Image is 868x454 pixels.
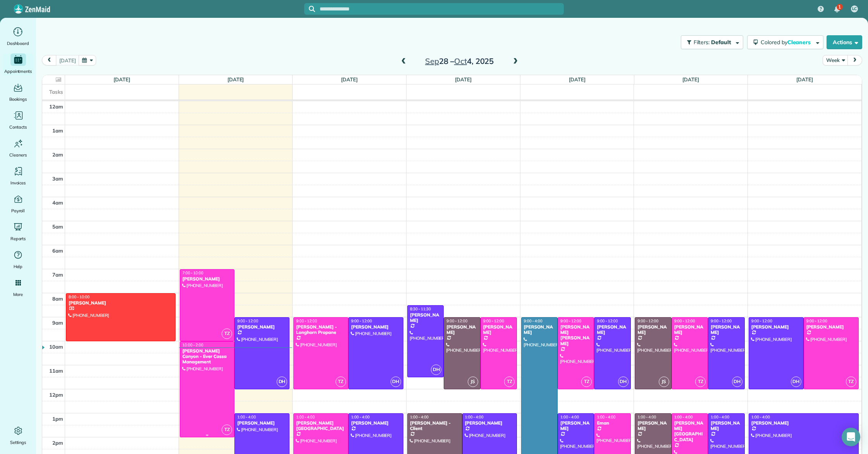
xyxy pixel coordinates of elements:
[791,377,801,387] span: DH
[504,377,515,387] span: TZ
[3,425,33,446] a: Settings
[69,294,90,299] span: 8:00 - 10:00
[852,6,857,12] span: LC
[410,306,431,311] span: 8:30 - 11:30
[9,151,27,159] span: Cleaners
[596,420,628,426] div: Eman
[52,320,63,326] span: 9am
[732,377,742,387] span: DH
[637,414,656,420] span: 1:00 - 4:00
[468,377,478,387] span: JS
[52,175,63,182] span: 3am
[751,420,856,426] div: [PERSON_NAME]
[52,248,63,254] span: 6am
[296,420,346,432] div: [PERSON_NAME][GEOGRAPHIC_DATA]
[3,26,33,47] a: Dashboard
[341,76,358,83] a: [DATE]
[695,377,706,387] span: TZ
[674,318,695,323] span: 9:00 - 12:00
[838,4,841,10] span: 1
[483,324,515,335] div: [PERSON_NAME]
[787,39,812,46] span: Cleaners
[674,420,706,443] div: [PERSON_NAME][GEOGRAPHIC_DATA]
[336,377,346,387] span: TZ
[637,318,658,323] span: 9:00 - 12:00
[711,39,732,46] span: Default
[425,56,439,66] span: Sep
[751,324,801,330] div: [PERSON_NAME]
[3,81,33,103] a: Bookings
[446,318,467,323] span: 9:00 - 12:00
[465,420,515,426] div: [PERSON_NAME]
[3,221,33,242] a: Reports
[681,35,743,49] button: Filters: Default
[682,76,699,83] a: [DATE]
[296,318,317,323] span: 9:00 - 12:00
[827,35,862,49] button: Actions
[13,291,23,298] span: More
[560,324,592,347] div: [PERSON_NAME] [PERSON_NAME]
[747,35,823,49] button: Colored byCleaners
[237,318,258,323] span: 9:00 - 12:00
[710,420,742,432] div: [PERSON_NAME]
[4,67,32,75] span: Appointments
[52,224,63,230] span: 5am
[351,414,370,420] span: 1:00 - 4:00
[49,392,63,398] span: 12pm
[182,348,232,365] div: [PERSON_NAME] Canyon - Ever Cassa Management
[10,439,26,446] span: Settings
[309,6,315,12] svg: Focus search
[618,377,629,387] span: DH
[9,123,27,131] span: Contacts
[49,89,63,95] span: Tasks
[674,324,706,335] div: [PERSON_NAME]
[10,235,26,242] span: Reports
[446,324,478,335] div: [PERSON_NAME]
[455,76,472,83] a: [DATE]
[524,318,542,323] span: 9:00 - 4:00
[560,420,592,432] div: [PERSON_NAME]
[823,55,848,65] button: Week
[694,39,710,46] span: Filters:
[581,377,592,387] span: TZ
[410,414,429,420] span: 1:00 - 4:00
[674,414,693,420] span: 1:00 - 4:00
[351,420,401,426] div: [PERSON_NAME]
[237,324,287,330] div: [PERSON_NAME]
[806,318,827,323] span: 9:00 - 12:00
[569,76,586,83] a: [DATE]
[524,324,555,335] div: [PERSON_NAME]
[597,414,615,420] span: 1:00 - 4:00
[410,312,441,323] div: [PERSON_NAME]
[677,35,743,49] a: Filters: Default
[52,440,63,446] span: 2pm
[10,179,26,187] span: Invoices
[351,324,401,330] div: [PERSON_NAME]
[49,103,63,110] span: 12am
[3,109,33,131] a: Contacts
[237,414,256,420] span: 1:00 - 4:00
[351,318,372,323] span: 9:00 - 12:00
[68,300,173,306] div: [PERSON_NAME]
[56,55,79,65] button: [DATE]
[711,318,732,323] span: 9:00 - 12:00
[596,324,628,335] div: [PERSON_NAME]
[7,40,29,47] span: Dashboard
[52,151,63,158] span: 2am
[52,416,63,422] span: 1pm
[637,420,669,432] div: [PERSON_NAME]
[410,420,460,432] div: [PERSON_NAME] - Client
[222,328,232,339] span: TZ
[751,414,770,420] span: 1:00 - 4:00
[277,377,287,387] span: DH
[3,53,33,75] a: Appointments
[9,95,27,103] span: Bookings
[183,270,203,275] span: 7:00 - 10:00
[183,342,203,347] span: 10:00 - 2:00
[842,428,860,446] div: Open Intercom Messenger
[560,414,579,420] span: 1:00 - 4:00
[42,55,57,65] button: prev
[114,76,130,83] a: [DATE]
[304,6,315,12] button: Focus search
[751,318,772,323] span: 9:00 - 12:00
